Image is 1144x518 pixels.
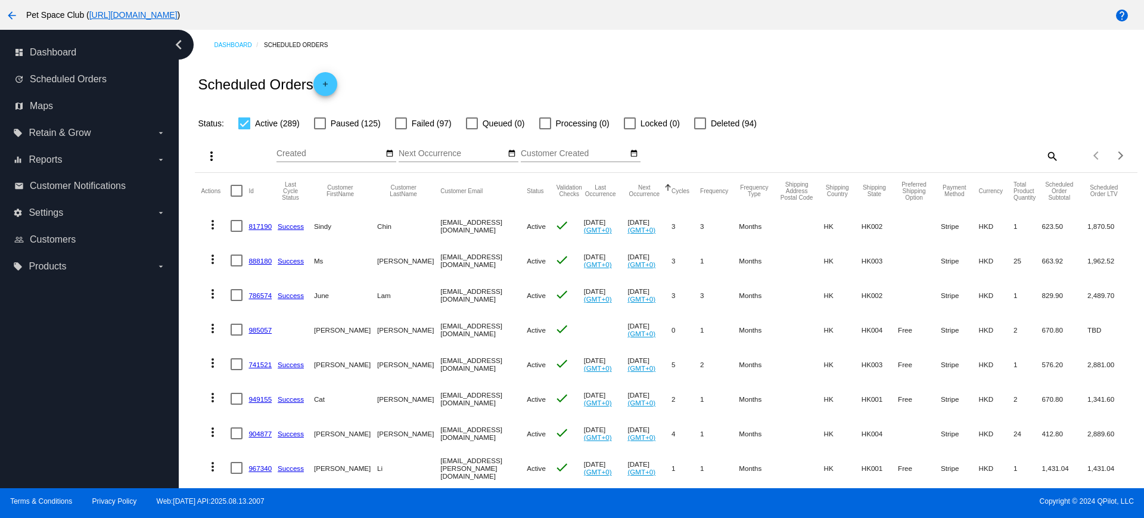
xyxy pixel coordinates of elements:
a: (GMT+0) [627,364,655,372]
mat-cell: 0 [672,312,700,347]
mat-icon: check [555,391,569,405]
mat-cell: Free [898,451,941,485]
a: Web:[DATE] API:2025.08.13.2007 [157,497,265,505]
button: Change sorting for ShippingPostcode [781,181,813,201]
mat-cell: 2,881.00 [1087,347,1131,381]
mat-cell: [DATE] [584,209,628,243]
mat-cell: Free [898,347,941,381]
mat-cell: [PERSON_NAME] [314,451,377,485]
a: 888180 [248,257,272,265]
i: arrow_drop_down [156,208,166,218]
mat-cell: 1 [700,451,739,485]
mat-cell: [DATE] [627,381,672,416]
mat-cell: [PERSON_NAME] [377,381,440,416]
mat-cell: 24 [1014,416,1042,451]
mat-cell: [PERSON_NAME] [377,416,440,451]
mat-cell: [DATE] [584,416,628,451]
mat-cell: HK [824,451,862,485]
span: Dashboard [30,47,76,58]
mat-cell: 1,341.60 [1087,381,1131,416]
i: arrow_drop_down [156,155,166,165]
a: (GMT+0) [584,399,612,407]
mat-cell: HK001 [862,381,898,416]
span: Status: [198,119,224,128]
i: local_offer [13,262,23,271]
a: (GMT+0) [584,295,612,303]
mat-cell: 1 [1014,209,1042,243]
mat-cell: HKD [979,381,1014,416]
mat-cell: HK001 [862,451,898,485]
mat-cell: 576.20 [1042,347,1088,381]
a: (GMT+0) [584,226,612,234]
a: email Customer Notifications [14,176,166,196]
i: local_offer [13,128,23,138]
a: (GMT+0) [627,260,655,268]
mat-cell: 2,889.60 [1087,416,1131,451]
mat-cell: 829.90 [1042,278,1088,312]
input: Created [276,149,384,159]
mat-cell: Free [898,312,941,347]
mat-icon: more_vert [206,460,220,474]
mat-cell: 623.50 [1042,209,1088,243]
mat-cell: Sindy [314,209,377,243]
mat-cell: 1 [1014,451,1042,485]
a: (GMT+0) [627,226,655,234]
mat-cell: 1 [700,416,739,451]
mat-cell: 2 [1014,312,1042,347]
mat-cell: HK004 [862,312,898,347]
mat-cell: [DATE] [627,278,672,312]
mat-cell: [DATE] [627,416,672,451]
mat-cell: [EMAIL_ADDRESS][DOMAIN_NAME] [440,312,527,347]
button: Change sorting for PaymentMethod.Type [941,184,968,197]
mat-icon: check [555,460,569,474]
input: Customer Created [521,149,628,159]
a: (GMT+0) [627,330,655,337]
a: map Maps [14,97,166,116]
span: Active [527,326,546,334]
a: Success [278,291,304,299]
mat-cell: [PERSON_NAME] [377,243,440,278]
mat-cell: 1 [700,381,739,416]
mat-cell: HK [824,416,862,451]
mat-icon: date_range [630,149,638,159]
a: 949155 [248,395,272,403]
button: Change sorting for FrequencyType [739,184,769,197]
mat-cell: 1 [1014,347,1042,381]
mat-cell: 3 [672,278,700,312]
mat-icon: more_vert [206,356,220,370]
mat-cell: HKD [979,347,1014,381]
mat-icon: date_range [508,149,516,159]
mat-cell: [DATE] [627,243,672,278]
button: Change sorting for PreferredShippingOption [898,181,930,201]
span: Pet Space Club ( ) [26,10,180,20]
mat-cell: HKD [979,278,1014,312]
mat-icon: arrow_back [5,8,19,23]
mat-cell: [PERSON_NAME] [314,416,377,451]
mat-cell: Stripe [941,347,978,381]
mat-icon: add [318,80,332,94]
mat-cell: 4 [672,416,700,451]
span: Copyright © 2024 QPilot, LLC [582,497,1134,505]
mat-icon: check [555,253,569,267]
mat-icon: more_vert [206,218,220,232]
a: (GMT+0) [627,468,655,476]
mat-cell: HK004 [862,416,898,451]
mat-cell: Months [739,312,780,347]
mat-header-cell: Total Product Quantity [1014,173,1042,209]
mat-icon: more_vert [206,252,220,266]
mat-cell: 2,489.70 [1087,278,1131,312]
span: Active [527,291,546,299]
span: Locked (0) [641,116,680,131]
a: (GMT+0) [627,399,655,407]
mat-icon: more_vert [206,321,220,336]
mat-cell: 2 [700,347,739,381]
mat-cell: HKD [979,243,1014,278]
button: Change sorting for CurrencyIso [979,187,1003,194]
mat-cell: 670.80 [1042,312,1088,347]
mat-cell: HK [824,347,862,381]
a: Privacy Policy [92,497,137,505]
a: Terms & Conditions [10,497,72,505]
a: 786574 [248,291,272,299]
span: Customer Notifications [30,181,126,191]
a: Success [278,222,304,230]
